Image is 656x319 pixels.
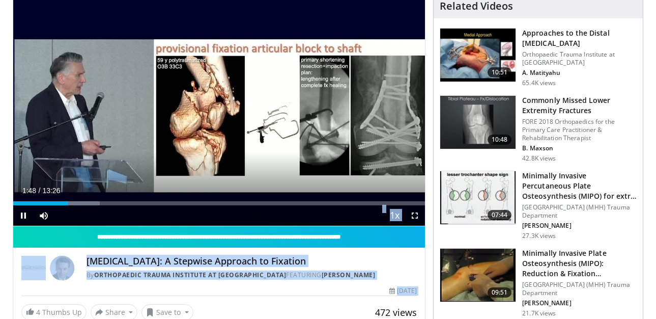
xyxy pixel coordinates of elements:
span: 07:44 [488,210,512,220]
span: 10:51 [488,67,512,77]
img: Orthopaedic Trauma Institute at UCSF [21,256,46,280]
p: A. Matityahu [522,69,637,77]
p: Orthopaedic Trauma Institute at [GEOGRAPHIC_DATA] [522,50,637,67]
a: [PERSON_NAME] [322,271,376,279]
div: [DATE] [389,286,417,296]
button: Fullscreen [405,205,425,226]
p: [PERSON_NAME] [522,299,637,307]
p: FORE 2018 Orthopaedics for the Primary Care Practitioner & Rehabilitation Therapist [522,118,637,142]
a: 10:48 Commonly Missed Lower Extremity Fractures FORE 2018 Orthopaedics for the Primary Care Pract... [440,95,637,163]
div: Progress Bar [13,201,425,205]
h3: Minimally Invasive Percutaneous Plate Osteosynthesis (MIPO) for extr… [522,171,637,201]
p: 27.3K views [522,232,556,240]
span: 472 views [375,306,417,318]
span: 4 [36,307,40,317]
span: 1:48 [22,187,36,195]
h3: Minimally Invasive Plate Osteosynthesis (MIPO): Reduction & Fixation… [522,248,637,279]
button: Mute [34,205,54,226]
a: 09:51 Minimally Invasive Plate Osteosynthesis (MIPO): Reduction & Fixation… [GEOGRAPHIC_DATA] (MH... [440,248,637,317]
span: / [39,187,41,195]
img: Avatar [50,256,74,280]
h4: [MEDICAL_DATA]: A Stepwise Approach to Fixation [87,256,417,267]
p: [GEOGRAPHIC_DATA] (MHH) Trauma Department [522,203,637,220]
p: B. Maxson [522,144,637,152]
p: [PERSON_NAME] [522,222,637,230]
p: 42.8K views [522,154,556,163]
p: 21.7K views [522,309,556,317]
h3: Approaches to the Distal [MEDICAL_DATA] [522,28,637,48]
button: Playback Rate [384,205,405,226]
img: fylOjp5pkC-GA4Zn4xMDoxOjBrO-I4W8_9.150x105_q85_crop-smart_upscale.jpg [440,171,516,224]
a: 07:44 Minimally Invasive Percutaneous Plate Osteosynthesis (MIPO) for extr… [GEOGRAPHIC_DATA] (MH... [440,171,637,240]
span: 09:51 [488,287,512,298]
div: By FEATURING [87,271,417,280]
p: 65.4K views [522,79,556,87]
a: Orthopaedic Trauma Institute at [GEOGRAPHIC_DATA] [94,271,287,279]
a: 10:51 Approaches to the Distal [MEDICAL_DATA] Orthopaedic Trauma Institute at [GEOGRAPHIC_DATA] A... [440,28,637,87]
button: Pause [13,205,34,226]
span: 13:26 [42,187,60,195]
p: [GEOGRAPHIC_DATA] (MHH) Trauma Department [522,281,637,297]
h3: Commonly Missed Lower Extremity Fractures [522,95,637,116]
img: d5ySKFN8UhyXrjO34xMDoxOjBrO-I4W8_9.150x105_q85_crop-smart_upscale.jpg [440,29,516,82]
img: x0JBUkvnwpAy-qi34xMDoxOjBvO1TC8Z.150x105_q85_crop-smart_upscale.jpg [440,249,516,302]
img: 4aa379b6-386c-4fb5-93ee-de5617843a87.150x105_q85_crop-smart_upscale.jpg [440,96,516,149]
span: 10:48 [488,135,512,145]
